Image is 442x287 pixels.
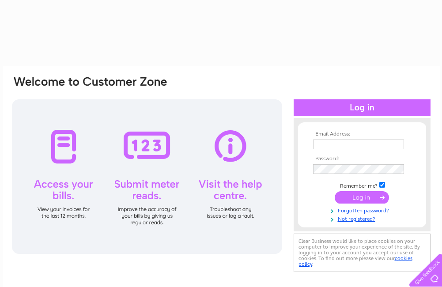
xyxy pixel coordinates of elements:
a: Forgotten password? [313,206,413,214]
td: Remember me? [311,181,413,189]
div: Clear Business would like to place cookies on your computer to improve your experience of the sit... [294,234,431,272]
th: Email Address: [311,131,413,137]
input: Submit [335,191,389,204]
a: Not registered? [313,214,413,223]
th: Password: [311,156,413,162]
a: cookies policy [298,255,412,267]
